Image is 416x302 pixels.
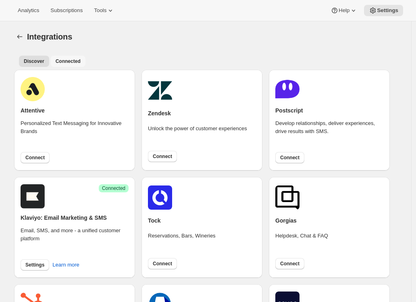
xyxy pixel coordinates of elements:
span: Settings [377,7,398,14]
span: Help [339,7,349,14]
button: Connect [275,152,304,163]
span: Connect [153,153,172,160]
button: Settings [14,31,25,42]
button: Analytics [13,5,44,16]
button: Help [326,5,362,16]
img: gorgias.png [275,185,300,210]
button: Settings [21,259,49,271]
button: Connect [275,258,304,269]
div: Personalized Text Messaging for Innovative Brands [21,119,129,147]
h2: Attentive [21,106,45,115]
img: zendesk.png [148,78,172,102]
button: All customers [19,56,49,67]
span: Discover [24,58,44,65]
h2: Postscript [275,106,303,115]
span: Subscriptions [50,7,83,14]
div: Helpdesk, Chat & FAQ [275,232,328,251]
span: Integrations [27,32,72,41]
img: attentive.png [21,77,45,101]
span: Connect [25,154,45,161]
div: Reservations, Bars, Wineries [148,232,216,251]
h2: Zendesk [148,109,171,117]
img: postscript.png [275,77,300,101]
button: Tools [89,5,119,16]
button: Learn more [48,258,84,271]
span: Settings [25,262,44,268]
div: Email, SMS, and more - a unified customer platform [21,227,129,254]
span: Learn more [52,261,79,269]
span: Connect [153,260,172,267]
span: Connect [280,154,300,161]
button: Connect [148,258,177,269]
button: Settings [364,5,403,16]
button: Connect [148,151,177,162]
span: Analytics [18,7,39,14]
span: Tools [94,7,106,14]
span: Connected [102,185,125,192]
span: Connect [280,260,300,267]
span: Connected [56,58,81,65]
h2: Gorgias [275,217,297,225]
button: Connect [21,152,50,163]
h2: Klaviyo: Email Marketing & SMS [21,214,107,222]
button: Subscriptions [46,5,87,16]
img: tockicon.png [148,185,172,210]
div: Develop relationships, deliver experiences, drive results with SMS. [275,119,383,147]
div: Unlock the power of customer experiences [148,125,247,144]
h2: Tock [148,217,161,225]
